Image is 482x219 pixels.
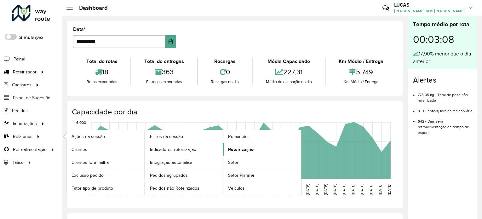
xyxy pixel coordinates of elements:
div: Rotas exportadas [75,79,129,85]
div: Km Médio / Entrega [327,58,395,65]
label: Data [73,26,86,33]
text: [DATE] [115,184,119,195]
span: Roteirização [228,146,254,153]
a: Integração automática [145,156,223,169]
span: Fator tipo de produto [72,185,113,192]
text: [DATE] [188,184,192,195]
a: Exclusão pedido [66,169,145,182]
text: [DATE] [133,184,137,195]
span: Painel [14,56,25,62]
h2: Dashboard [73,4,108,11]
h4: Alertas [413,76,472,85]
div: 0 [199,65,250,79]
text: [DATE] [333,184,337,195]
span: Roteirizador [13,69,37,75]
div: Tempo médio por rota [413,20,472,29]
span: Retroalimentação [13,146,47,153]
span: Tático [12,159,24,166]
span: Setor Planner [228,172,255,179]
span: Cadastros [12,82,32,88]
button: Choose Date [165,35,176,48]
div: 17,90% menor que o dia anterior [413,50,472,65]
div: 227,31 [254,65,323,79]
div: Recargas [199,58,250,65]
div: Média Capacidade [254,58,323,65]
text: [DATE] [106,184,110,195]
text: 6,000 [76,120,86,124]
div: Entregas exportadas [133,79,195,85]
li: 642 - Dias sem retroalimentação de tempo de espera [418,114,472,135]
text: [DATE] [315,184,319,195]
span: Pedidos [12,107,28,114]
text: [DATE] [179,184,183,195]
text: [DATE] [387,184,391,195]
a: Pedidos não Roteirizados [145,182,223,194]
text: [DATE] [124,184,128,195]
text: [DATE] [324,184,328,195]
div: Total de entregas [133,58,195,65]
text: [DATE] [197,184,201,195]
a: Roteirização [223,143,301,156]
a: Setor Planner [223,169,301,182]
span: Ações da sessão [72,133,105,140]
text: [DATE] [233,184,237,195]
div: Recargas no dia [199,79,250,85]
span: Romaneio [228,133,248,140]
text: [DATE] [151,184,155,195]
h4: Capacidade por dia [72,107,397,117]
a: Romaneio [223,130,301,143]
span: Pedidos agrupados [150,172,188,179]
a: Fator tipo de produto [66,182,145,194]
text: [DATE] [142,184,146,195]
span: Setor [228,159,238,166]
div: Críticas? Dúvidas? Elogios? Sugestões? Entre em contato conosco! [307,2,373,19]
li: 3 - Cliente(s) fora da malha viária [418,103,472,114]
div: 363 [133,65,195,79]
a: Filtros da sessão [145,130,223,143]
a: Setor [223,156,301,169]
div: Média de ocupação no dia [254,79,323,85]
div: 18 [75,65,129,79]
text: [DATE] [269,184,273,195]
text: [DATE] [97,184,101,195]
text: [DATE] [242,184,246,195]
text: [DATE] [160,184,164,195]
text: [DATE] [260,184,264,195]
span: Painel de Sugestão [13,95,50,101]
text: [DATE] [360,184,364,195]
text: [DATE] [351,184,355,195]
a: Veículos [223,182,301,194]
span: Veículos [228,185,245,192]
a: Clientes fora malha [66,156,145,169]
a: Contato Rápido [379,1,393,15]
span: Relatórios [13,133,32,140]
text: [DATE] [369,184,373,195]
div: 5,749 [327,65,395,79]
text: [DATE] [169,184,174,195]
div: 00:03:08 [413,29,472,50]
span: Indicadores roteirização [150,146,197,153]
a: Ações da sessão [66,130,145,143]
li: 773,05 kg - Total de peso não roteirizado [418,87,472,103]
span: Integração automática [150,159,192,166]
span: Importações [13,120,37,127]
text: [DATE] [306,184,310,195]
text: [DATE] [206,184,210,195]
text: [DATE] [296,184,301,195]
a: Clientes [66,143,145,156]
text: [DATE] [287,184,291,195]
div: Km Médio / Entrega [327,79,395,85]
label: Simulação [19,34,43,41]
text: [DATE] [251,184,255,195]
a: Pedidos agrupados [145,169,223,182]
text: [DATE] [224,184,228,195]
div: Total de rotas [75,58,129,65]
text: [DATE] [378,184,382,195]
span: Exclusão pedido [72,172,104,179]
text: [DATE] [342,184,346,195]
h3: LUCAS [394,2,465,8]
span: Filtros da sessão [150,133,183,140]
span: Clientes fora malha [72,159,109,166]
text: [DATE] [215,184,219,195]
span: Pedidos não Roteirizados [150,185,200,192]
